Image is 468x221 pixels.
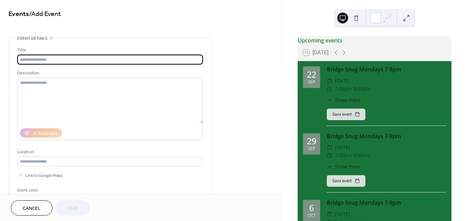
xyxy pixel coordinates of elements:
[352,151,354,160] span: -
[308,147,315,151] div: Sep
[352,85,354,93] span: -
[25,172,63,179] span: Link to Google Maps
[298,36,451,44] div: Upcoming events
[327,109,365,120] button: Save event
[29,7,61,21] span: / Add Event
[307,214,316,218] div: Oct
[335,96,360,104] span: Show more
[17,70,201,77] div: Description
[307,137,316,145] div: 29
[8,7,29,21] a: Events
[335,163,360,170] span: Show more
[335,210,350,218] span: [DATE]
[354,151,370,160] span: 9:00pm
[327,199,446,207] div: Bridge Snug Mondays 7-9pm
[335,144,350,152] span: [DATE]
[327,144,332,152] div: ​
[327,151,332,160] div: ​
[327,210,332,218] div: ​
[335,151,352,160] span: 7:00pm
[327,85,332,93] div: ​
[327,65,446,73] div: Bridge Snug Mondays 7-9pm
[327,96,360,104] button: ​Show more
[327,163,360,170] button: ​Show more
[23,205,41,212] span: Cancel
[327,163,332,170] div: ​
[335,77,350,85] span: [DATE]
[327,175,365,187] button: Save event
[327,132,446,140] div: Bridge Snug Mondays 7-9pm
[327,96,332,104] div: ​
[354,85,370,93] span: 9:00pm
[17,187,68,194] div: Event color
[309,204,314,212] div: 6
[17,35,47,42] span: Event details
[11,200,52,216] button: Cancel
[17,47,201,54] div: Title
[307,70,316,79] div: 22
[327,77,332,85] div: ​
[17,148,201,155] div: Location
[335,85,352,93] span: 7:00pm
[308,80,315,85] div: Sep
